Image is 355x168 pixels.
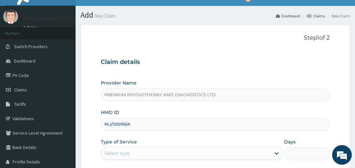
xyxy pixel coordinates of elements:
[14,58,35,64] span: Dashboard
[14,101,26,107] span: Tariffs
[23,25,39,30] a: Online
[276,13,300,19] a: Dashboard
[93,13,115,18] small: New Claim
[101,59,329,66] h3: Claim details
[3,104,125,127] textarea: Type your message and hit 'Enter'
[108,3,123,19] div: Minimize live chat window
[12,33,27,49] img: d_794563401_company_1708531726252_794563401
[307,13,325,19] a: Claims
[101,80,137,86] label: Provider Name
[101,118,329,131] input: Enter HMO ID
[23,16,149,22] p: PREMIUM PHYSIOTHERAPY AND DIAGNOSTICS LTD
[38,45,91,111] span: We're online!
[3,9,18,24] img: User Image
[101,109,119,116] label: HMO ID
[14,44,48,49] span: Switch Providers
[101,34,329,42] p: Step 1 of 2
[104,150,130,157] div: Select type
[14,87,27,93] span: Claims
[34,37,110,45] div: Chat with us now
[80,11,350,19] h1: Add
[284,139,296,145] label: Days
[325,13,350,19] li: New Claim
[101,139,137,145] label: Type of Service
